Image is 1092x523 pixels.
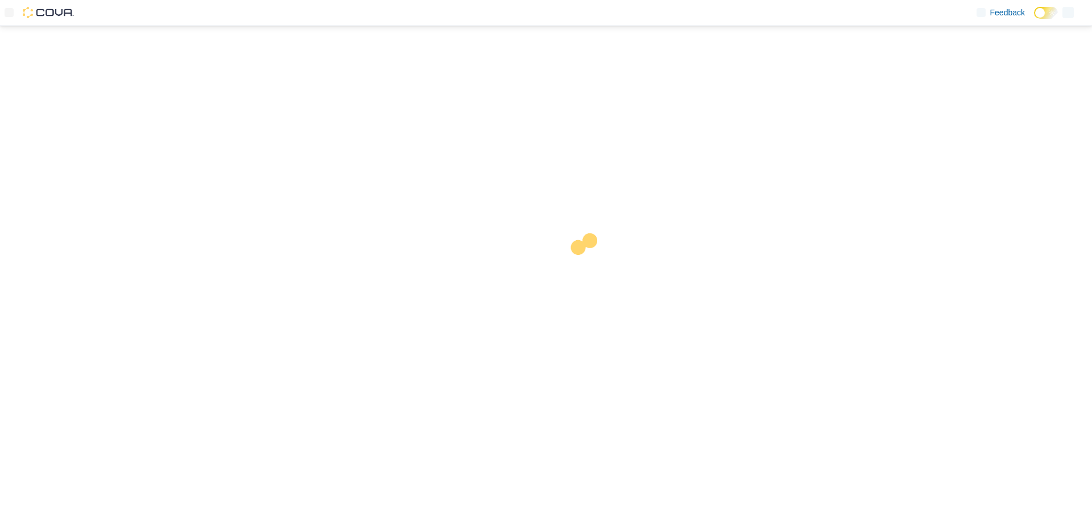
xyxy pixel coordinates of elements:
input: Dark Mode [1034,7,1058,19]
span: Feedback [990,7,1025,18]
img: cova-loader [546,225,631,310]
a: Feedback [972,1,1029,24]
img: Cova [23,7,74,18]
